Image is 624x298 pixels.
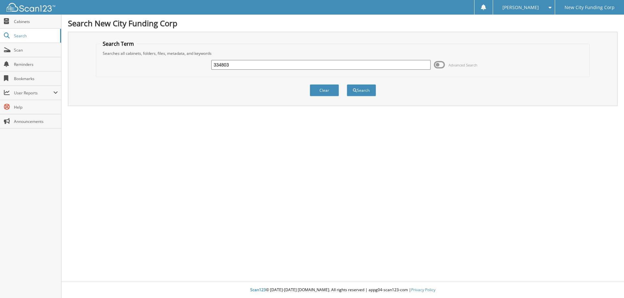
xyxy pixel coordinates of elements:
span: Cabinets [14,19,58,24]
span: Scan123 [250,287,266,292]
div: Searches all cabinets, folders, files, metadata, and keywords [99,51,586,56]
legend: Search Term [99,40,137,47]
span: Search [14,33,57,39]
span: Announcements [14,119,58,124]
span: Advanced Search [448,63,477,67]
span: New City Funding Corp [565,6,615,9]
div: © [DATE]-[DATE] [DOMAIN_NAME]. All rights reserved | appg04-scan123-com | [61,282,624,298]
span: User Reports [14,90,53,96]
span: Help [14,104,58,110]
span: Bookmarks [14,76,58,81]
span: [PERSON_NAME] [502,6,539,9]
iframe: Chat Widget [591,267,624,298]
button: Clear [310,84,339,96]
span: Reminders [14,62,58,67]
span: Scan [14,47,58,53]
button: Search [347,84,376,96]
img: scan123-logo-white.svg [6,3,55,12]
a: Privacy Policy [411,287,435,292]
h1: Search New City Funding Corp [68,18,617,29]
